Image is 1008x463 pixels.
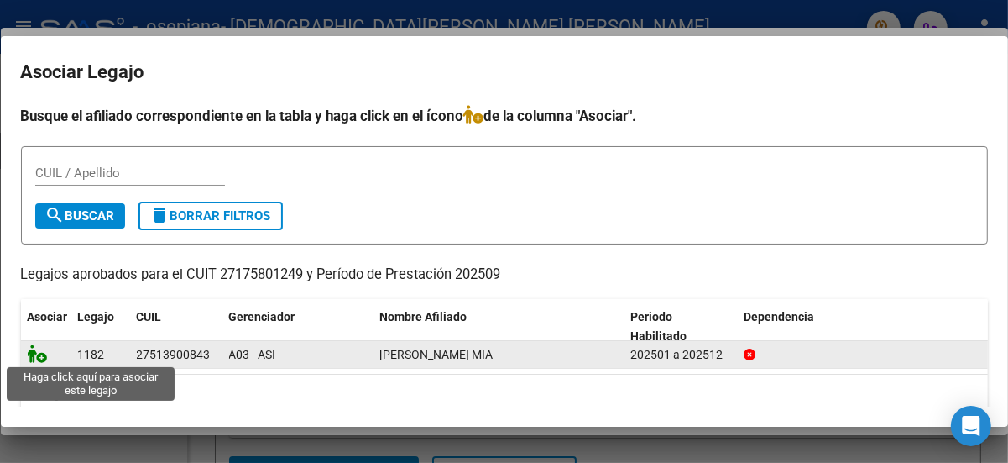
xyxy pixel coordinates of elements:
datatable-header-cell: Asociar [21,299,71,355]
datatable-header-cell: Periodo Habilitado [624,299,737,355]
button: Buscar [35,203,125,229]
button: Borrar Filtros [138,202,283,230]
span: Legajo [78,310,115,324]
span: 1182 [78,348,105,361]
span: A03 - ASI [229,348,276,361]
div: 1 registros [21,375,988,417]
span: Asociar [28,310,68,324]
h2: Asociar Legajo [21,56,988,88]
datatable-header-cell: Dependencia [737,299,988,355]
div: Open Intercom Messenger [951,406,991,446]
p: Legajos aprobados para el CUIT 27175801249 y Período de Prestación 202509 [21,265,988,286]
span: Periodo Habilitado [630,310,687,343]
mat-icon: delete [150,205,170,225]
div: 202501 a 202512 [630,345,730,365]
mat-icon: search [45,205,65,225]
span: CUIL [137,310,162,324]
h4: Busque el afiliado correspondiente en la tabla y haga click en el ícono de la columna "Asociar". [21,105,988,127]
div: 27513900843 [137,345,211,365]
datatable-header-cell: Gerenciador [222,299,373,355]
span: Buscar [45,208,115,224]
span: Borrar Filtros [150,208,271,224]
datatable-header-cell: Nombre Afiliado [373,299,624,355]
span: Dependencia [744,310,814,324]
span: Nombre Afiliado [380,310,467,324]
datatable-header-cell: Legajo [71,299,130,355]
datatable-header-cell: CUIL [130,299,222,355]
span: Gerenciador [229,310,295,324]
span: COLACILLI ARIADNA MIA [380,348,494,361]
